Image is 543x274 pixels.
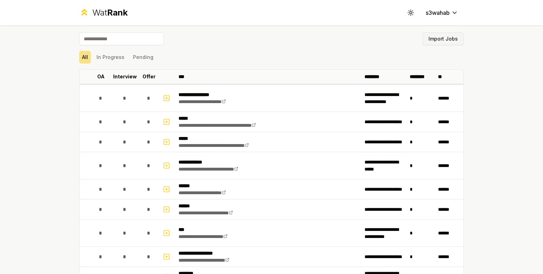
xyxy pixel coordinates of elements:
button: In Progress [94,51,127,64]
button: Import Jobs [422,32,464,45]
button: s3wahab [420,6,464,19]
button: Pending [130,51,156,64]
p: Interview [113,73,137,80]
div: Wat [92,7,128,18]
p: OA [97,73,105,80]
a: WatRank [79,7,128,18]
button: All [79,51,91,64]
span: Rank [107,7,128,18]
span: s3wahab [426,8,450,17]
p: Offer [142,73,156,80]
